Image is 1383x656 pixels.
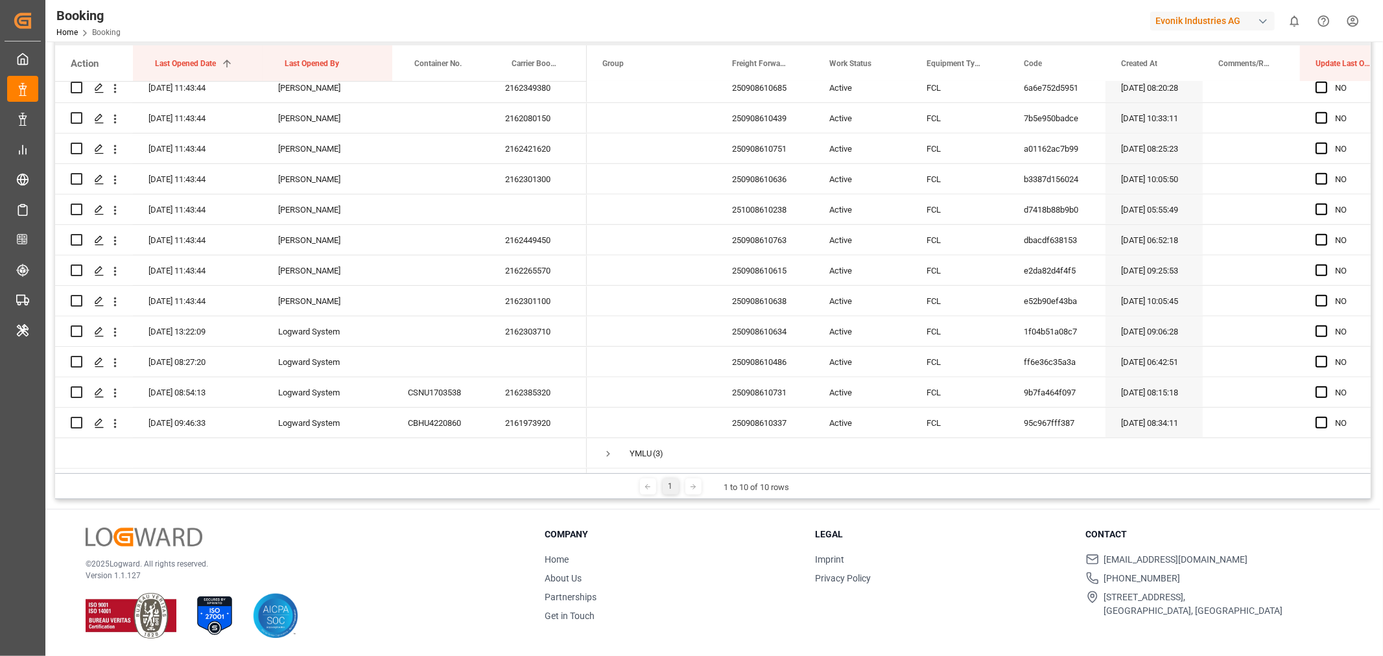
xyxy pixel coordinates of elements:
[1024,59,1042,68] span: Code
[1008,286,1105,316] div: e52b90ef43ba
[1008,73,1105,102] div: 6a6e752d5951
[1150,8,1280,33] button: Evonik Industries AG
[490,73,587,102] div: 2162349380
[1008,194,1105,224] div: d7418b88b9b0
[545,554,569,565] a: Home
[1335,73,1382,103] div: NO
[55,316,587,347] div: Press SPACE to select this row.
[1335,287,1382,316] div: NO
[392,408,490,438] div: CBHU4220860
[1150,12,1275,30] div: Evonik Industries AG
[1218,59,1273,68] span: Comments/Remarks
[732,59,786,68] span: Freight Forwarder's Reference No.
[716,164,814,194] div: 250908610636
[263,377,392,407] div: Logward System
[716,377,814,407] div: 250908610731
[814,225,911,255] div: Active
[545,573,582,583] a: About Us
[815,554,844,565] a: Imprint
[71,58,99,69] div: Action
[86,570,512,581] p: Version 1.1.127
[490,225,587,255] div: 2162449450
[716,73,814,102] div: 250908610685
[815,528,1069,541] h3: Legal
[490,408,587,438] div: 2161973920
[815,573,871,583] a: Privacy Policy
[724,481,790,494] div: 1 to 10 of 10 rows
[716,316,814,346] div: 250908610634
[716,255,814,285] div: 250908610615
[716,408,814,438] div: 250908610337
[911,194,1008,224] div: FCL
[56,28,78,37] a: Home
[716,225,814,255] div: 250908610763
[1280,6,1309,36] button: show 0 new notifications
[911,255,1008,285] div: FCL
[133,286,263,316] div: [DATE] 11:43:44
[911,225,1008,255] div: FCL
[814,408,911,438] div: Active
[911,73,1008,102] div: FCL
[512,59,560,68] span: Carrier Booking No.
[814,103,911,133] div: Active
[1105,286,1203,316] div: [DATE] 10:05:45
[133,347,263,377] div: [DATE] 08:27:20
[716,286,814,316] div: 250908610638
[490,286,587,316] div: 2162301100
[1335,104,1382,134] div: NO
[1105,225,1203,255] div: [DATE] 06:52:18
[545,528,799,541] h3: Company
[55,103,587,134] div: Press SPACE to select this row.
[192,593,237,638] img: ISO 27001 Certification
[1008,164,1105,194] div: b3387d156024
[1008,408,1105,438] div: 95c967fff387
[1008,225,1105,255] div: dbacdf638153
[663,478,679,495] div: 1
[1335,317,1382,347] div: NO
[1335,256,1382,286] div: NO
[55,134,587,164] div: Press SPACE to select this row.
[1008,103,1105,133] div: 7b5e950badce
[545,611,595,621] a: Get in Touch
[263,316,392,346] div: Logward System
[1104,572,1181,585] span: [PHONE_NUMBER]
[814,286,911,316] div: Active
[253,593,298,638] img: AICPA SOC
[86,558,512,570] p: © 2025 Logward. All rights reserved.
[133,103,263,133] div: [DATE] 11:43:44
[263,408,392,438] div: Logward System
[1086,528,1340,541] h3: Contact
[263,194,392,224] div: [PERSON_NAME]
[55,286,587,316] div: Press SPACE to select this row.
[911,103,1008,133] div: FCL
[1309,6,1338,36] button: Help Center
[911,377,1008,407] div: FCL
[392,377,490,407] div: CSNU1703538
[133,255,263,285] div: [DATE] 11:43:44
[829,59,871,68] span: Work Status
[86,528,202,546] img: Logward Logo
[1105,73,1203,102] div: [DATE] 08:20:28
[1105,408,1203,438] div: [DATE] 08:34:11
[133,164,263,194] div: [DATE] 11:43:44
[263,225,392,255] div: [PERSON_NAME]
[263,255,392,285] div: [PERSON_NAME]
[1105,103,1203,133] div: [DATE] 10:33:11
[927,59,981,68] span: Equipment Type
[1008,377,1105,407] div: 9b7fa464f097
[814,316,911,346] div: Active
[814,347,911,377] div: Active
[55,255,587,286] div: Press SPACE to select this row.
[1335,378,1382,408] div: NO
[1335,134,1382,164] div: NO
[1121,59,1157,68] span: Created At
[814,134,911,163] div: Active
[1105,134,1203,163] div: [DATE] 08:25:23
[1008,134,1105,163] div: a01162ac7b99
[55,408,587,438] div: Press SPACE to select this row.
[133,408,263,438] div: [DATE] 09:46:33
